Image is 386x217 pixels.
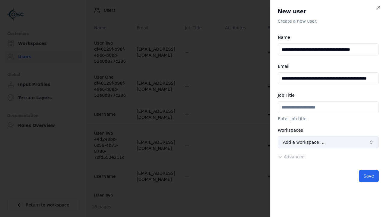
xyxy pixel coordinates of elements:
label: Name [278,35,290,40]
label: Job Title [278,93,295,98]
span: Add a workspace … [283,139,324,145]
button: Save [359,170,379,182]
label: Workspaces [278,128,303,133]
h2: New user [278,7,379,16]
p: Enter job title. [278,116,379,122]
label: Email [278,64,289,69]
button: Advanced [278,154,305,160]
p: Create a new user. [278,18,379,24]
span: Advanced [284,154,305,159]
